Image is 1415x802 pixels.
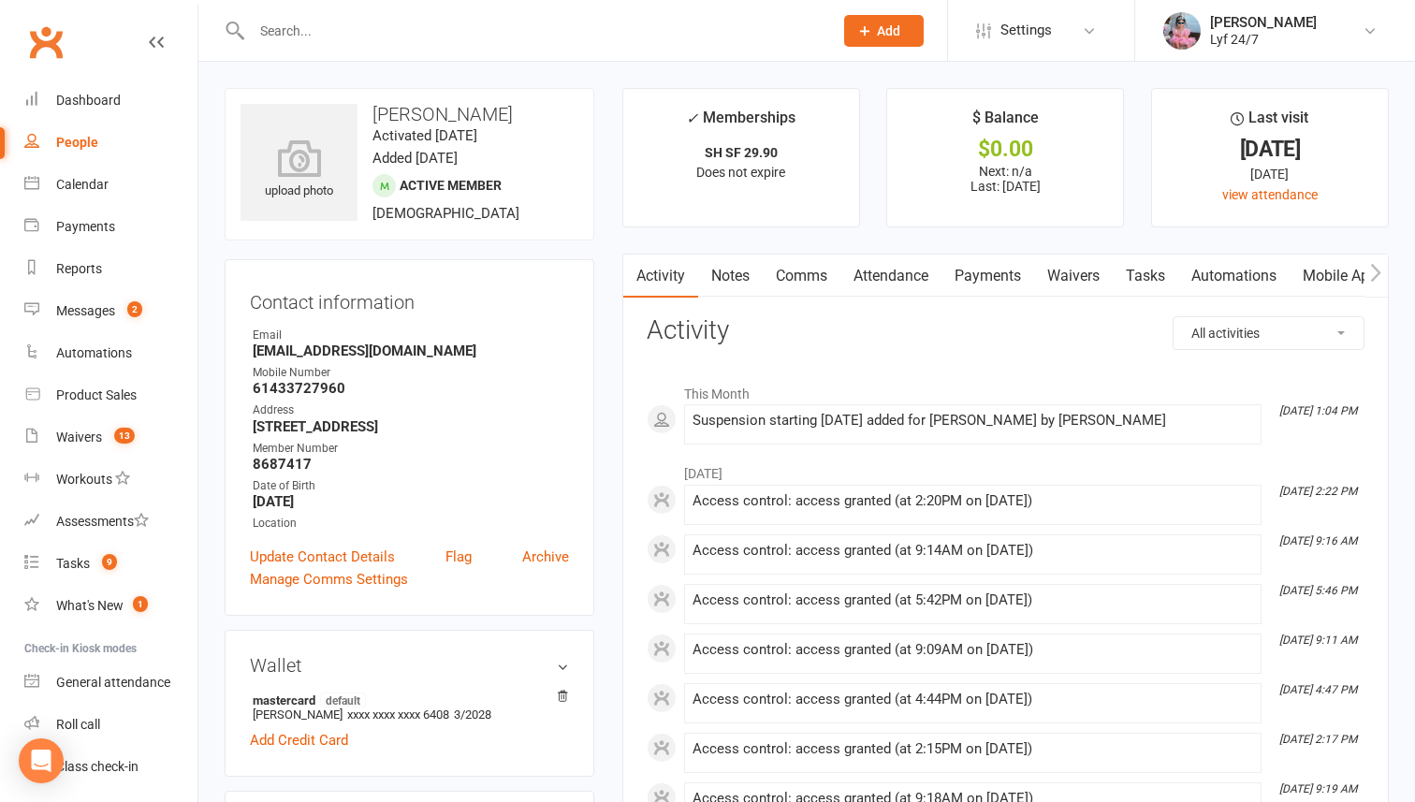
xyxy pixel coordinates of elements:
strong: 61433727960 [253,380,569,397]
div: upload photo [241,139,357,201]
div: Open Intercom Messenger [19,738,64,783]
a: Mobile App [1290,255,1391,298]
div: Suspension starting [DATE] added for [PERSON_NAME] by [PERSON_NAME] [693,413,1253,429]
li: This Month [647,374,1364,404]
a: Payments [24,206,197,248]
span: Settings [1000,9,1052,51]
i: [DATE] 2:22 PM [1279,485,1357,498]
a: Comms [763,255,840,298]
h3: Contact information [250,284,569,313]
div: Memberships [686,106,795,140]
a: view attendance [1222,187,1318,202]
div: Lyf 24/7 [1210,31,1317,48]
h3: Wallet [250,655,569,676]
div: Last visit [1231,106,1308,139]
a: Update Contact Details [250,546,395,568]
strong: 8687417 [253,456,569,473]
div: Dashboard [56,93,121,108]
div: Mobile Number [253,364,569,382]
a: Automations [24,332,197,374]
span: 1 [133,596,148,612]
div: Messages [56,303,115,318]
i: [DATE] 2:17 PM [1279,733,1357,746]
div: Location [253,515,569,532]
a: What's New1 [24,585,197,627]
div: Access control: access granted (at 9:14AM on [DATE]) [693,543,1253,559]
a: Product Sales [24,374,197,416]
div: Roll call [56,717,100,732]
a: Roll call [24,704,197,746]
div: Address [253,401,569,419]
i: ✓ [686,109,698,127]
div: Access control: access granted (at 4:44PM on [DATE]) [693,692,1253,707]
div: [DATE] [1169,139,1371,159]
a: Manage Comms Settings [250,568,408,591]
div: Workouts [56,472,112,487]
a: General attendance kiosk mode [24,662,197,704]
a: Tasks 9 [24,543,197,585]
time: Added [DATE] [372,150,458,167]
a: Class kiosk mode [24,746,197,788]
strong: [DATE] [253,493,569,510]
div: [PERSON_NAME] [1210,14,1317,31]
a: Waivers [1034,255,1113,298]
strong: [EMAIL_ADDRESS][DOMAIN_NAME] [253,343,569,359]
i: [DATE] 4:47 PM [1279,683,1357,696]
a: Add Credit Card [250,729,348,751]
strong: SH SF 29.90 [705,145,778,160]
img: thumb_image1747747990.png [1163,12,1201,50]
div: $0.00 [904,139,1106,159]
i: [DATE] 1:04 PM [1279,404,1357,417]
h3: Activity [647,316,1364,345]
span: Add [877,23,900,38]
a: Waivers 13 [24,416,197,459]
span: 2 [127,301,142,317]
div: [DATE] [1169,164,1371,184]
div: Payments [56,219,115,234]
div: Product Sales [56,387,137,402]
a: Workouts [24,459,197,501]
div: Email [253,327,569,344]
a: Calendar [24,164,197,206]
div: Tasks [56,556,90,571]
span: [DEMOGRAPHIC_DATA] [372,205,519,222]
a: Tasks [1113,255,1178,298]
p: Next: n/a Last: [DATE] [904,164,1106,194]
div: Automations [56,345,132,360]
div: Member Number [253,440,569,458]
a: Dashboard [24,80,197,122]
div: What's New [56,598,124,613]
i: [DATE] 5:46 PM [1279,584,1357,597]
a: Assessments [24,501,197,543]
div: Access control: access granted (at 2:20PM on [DATE]) [693,493,1253,509]
a: Messages 2 [24,290,197,332]
div: $ Balance [972,106,1039,139]
i: [DATE] 9:19 AM [1279,782,1357,795]
strong: mastercard [253,693,560,707]
div: Access control: access granted (at 9:09AM on [DATE]) [693,642,1253,658]
span: 13 [114,428,135,444]
a: Notes [698,255,763,298]
li: [PERSON_NAME] [250,690,569,724]
div: Waivers [56,430,102,445]
span: Active member [400,178,502,193]
div: Class check-in [56,759,139,774]
time: Activated [DATE] [372,127,477,144]
i: [DATE] 9:11 AM [1279,634,1357,647]
div: Access control: access granted (at 5:42PM on [DATE]) [693,592,1253,608]
li: [DATE] [647,454,1364,484]
span: default [320,693,366,707]
a: Automations [1178,255,1290,298]
strong: [STREET_ADDRESS] [253,418,569,435]
span: 9 [102,554,117,570]
a: Reports [24,248,197,290]
a: Attendance [840,255,941,298]
a: Archive [522,546,569,568]
div: Access control: access granted (at 2:15PM on [DATE]) [693,741,1253,757]
a: People [24,122,197,164]
div: General attendance [56,675,170,690]
div: People [56,135,98,150]
a: Payments [941,255,1034,298]
i: [DATE] 9:16 AM [1279,534,1357,547]
button: Add [844,15,924,47]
